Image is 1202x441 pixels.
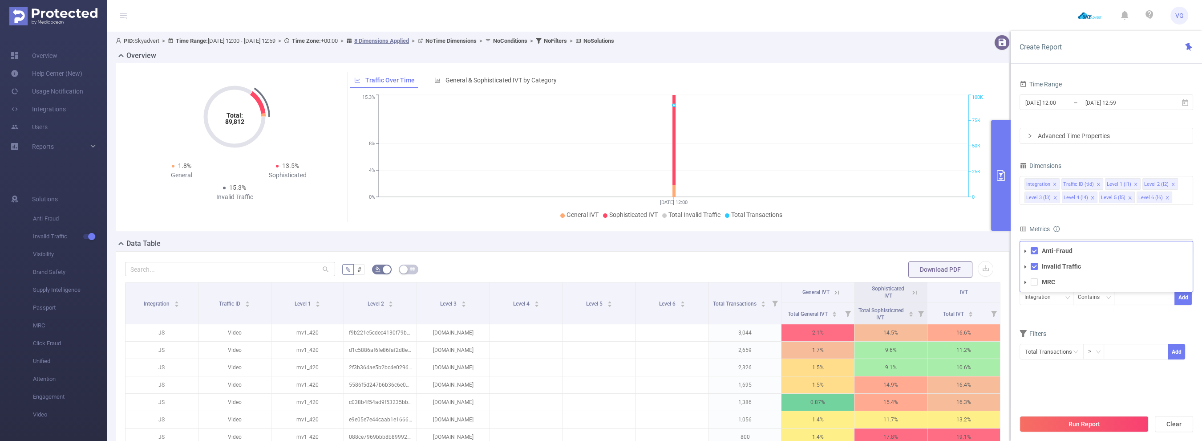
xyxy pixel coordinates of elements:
[988,302,1000,324] i: Filter menu
[245,303,250,306] i: icon: caret-down
[409,37,417,44] span: >
[33,245,107,263] span: Visibility
[316,303,320,306] i: icon: caret-down
[583,37,614,44] b: No Solutions
[1023,249,1028,253] i: icon: caret-down
[908,261,972,278] button: Download PDF
[33,370,107,388] span: Attention
[271,394,344,411] p: mv1_420
[126,50,156,61] h2: Overview
[275,37,284,44] span: >
[388,300,393,305] div: Sort
[461,300,466,305] div: Sort
[1020,43,1062,51] span: Create Report
[567,211,599,218] span: General IVT
[668,211,720,218] span: Total Invalid Traffic
[761,300,766,302] i: icon: caret-up
[927,411,1000,428] p: 13.2%
[781,359,854,376] p: 1.5%
[245,300,250,305] div: Sort
[1101,192,1125,204] div: Level 5 (l5)
[354,77,360,83] i: icon: line-chart
[1026,192,1051,204] div: Level 3 (l3)
[116,37,614,44] span: Skyadvert [DATE] 12:00 - [DATE] 12:59 +00:00
[32,143,54,150] span: Reports
[1020,128,1193,143] div: icon: rightAdvanced Time Properties
[854,394,927,411] p: 15.4%
[513,301,531,307] span: Level 4
[33,388,107,406] span: Engagement
[1138,192,1163,204] div: Level 6 (l6)
[271,342,344,359] p: mv1_420
[271,376,344,393] p: mv1_420
[660,200,688,205] tspan: [DATE] 12:00
[832,310,837,313] i: icon: caret-up
[125,359,198,376] p: JS
[174,300,179,305] div: Sort
[544,37,567,44] b: No Filters
[832,313,837,316] i: icon: caret-down
[176,37,208,44] b: Time Range:
[781,394,854,411] p: 0.87%
[410,266,415,272] i: icon: table
[375,266,380,272] i: icon: bg-colors
[769,282,781,324] i: Filter menu
[295,301,312,307] span: Level 1
[11,118,48,136] a: Users
[33,352,107,370] span: Unified
[32,138,54,155] a: Reports
[731,211,782,218] span: Total Transactions
[417,376,490,393] p: [DOMAIN_NAME]
[129,171,235,180] div: General
[271,411,344,428] p: mv1_420
[761,303,766,306] i: icon: caret-down
[33,281,107,299] span: Supply Intelligence
[709,394,781,411] p: 1,386
[235,171,340,180] div: Sophisticated
[1137,192,1172,203] li: Level 6 (l6)
[344,359,417,376] p: 2f3b364ae5b2bc4e0296fdc710f6bbf1
[271,324,344,341] p: mv1_420
[1144,179,1169,190] div: Level 2 (l2)
[125,376,198,393] p: JS
[534,300,539,305] div: Sort
[33,210,107,228] span: Anti-Fraud
[227,112,243,119] tspan: Total:
[927,324,1000,341] p: 16.6%
[1020,225,1050,233] span: Metrics
[1052,182,1057,188] i: icon: close
[315,300,320,305] div: Sort
[33,228,107,245] span: Invalid Traffic
[1023,265,1028,269] i: icon: caret-down
[1020,162,1061,169] span: Dimensions
[367,301,385,307] span: Level 2
[33,406,107,424] span: Video
[174,300,179,302] i: icon: caret-up
[1078,290,1106,305] div: Contains
[344,342,417,359] p: d1c5886af6fe86faf2d8ea9de1241899
[909,313,914,316] i: icon: caret-down
[1064,192,1088,204] div: Level 4 (l4)
[1106,295,1111,301] i: icon: down
[225,118,244,125] tspan: 89,812
[33,263,107,281] span: Brand Safety
[1063,179,1094,190] div: Traffic ID (tid)
[787,311,829,317] span: Total General IVT
[1096,182,1101,188] i: icon: close
[33,299,107,317] span: Passport
[1042,278,1055,286] strong: MRC
[1020,81,1062,88] span: Time Range
[182,192,287,202] div: Invalid Traffic
[434,77,441,83] i: icon: bar-chart
[1024,97,1097,109] input: Start date
[362,95,375,101] tspan: 15.3%
[124,37,134,44] b: PID:
[346,266,350,273] span: %
[417,411,490,428] p: [DOMAIN_NAME]
[854,359,927,376] p: 9.1%
[417,342,490,359] p: [DOMAIN_NAME]
[680,303,685,306] i: icon: caret-down
[198,394,271,411] p: Video
[858,307,904,321] span: Total Sophisticated IVT
[1107,179,1131,190] div: Level 1 (l1)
